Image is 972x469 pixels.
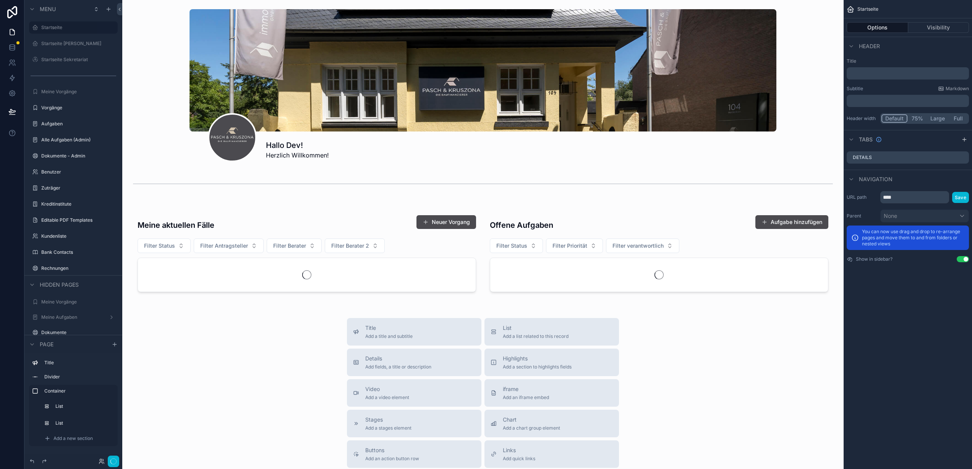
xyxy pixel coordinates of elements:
button: ButtonsAdd an action button row [347,440,481,468]
span: Add quick links [503,456,535,462]
span: Hidden pages [40,281,79,289]
label: Zuträger [41,185,116,191]
button: Visibility [908,22,969,33]
label: Bank Contacts [41,249,116,255]
span: Add an iframe embed [503,394,549,401]
label: Meine Vorgänge [41,299,116,305]
span: Add a section to highlights fields [503,364,572,370]
span: Page [40,341,53,348]
label: Startseite Sekretariat [41,57,116,63]
label: Divider [44,374,115,380]
button: None [880,209,969,222]
button: ChartAdd a chart group element [484,410,619,437]
span: Menu [40,5,56,13]
label: Startseite [PERSON_NAME] [41,41,116,47]
label: Rechnungen [41,265,116,271]
button: VideoAdd a video element [347,379,481,407]
div: scrollable content [24,353,122,454]
span: Video [365,385,409,393]
label: Header width [847,115,877,122]
span: Add a list related to this record [503,333,569,339]
span: Add a stages element [365,425,411,431]
span: Startseite [857,6,878,12]
label: Dokumente - Admin [41,153,116,159]
span: Links [503,446,535,454]
button: ListAdd a list related to this record [484,318,619,346]
button: HighlightsAdd a section to highlights fields [484,349,619,376]
label: URL path [847,194,877,200]
label: List [55,403,113,409]
label: Title [44,360,115,366]
p: You can now use drag and drop to re-arrange pages and move them to and from folders or nested views [862,229,964,247]
div: scrollable content [847,67,969,80]
label: Startseite [41,24,113,31]
button: StagesAdd a stages element [347,410,481,437]
button: LinksAdd quick links [484,440,619,468]
label: Vorgänge [41,105,116,111]
span: Title [365,324,413,332]
button: Options [847,22,908,33]
span: Tabs [859,136,873,143]
div: scrollable content [847,95,969,107]
label: List [55,420,113,426]
span: List [503,324,569,332]
label: Title [847,58,969,64]
label: Kreditinstitute [41,201,116,207]
span: Markdown [946,86,969,92]
span: Highlights [503,355,572,362]
label: Subtitle [847,86,863,92]
label: Benutzer [41,169,116,175]
button: Full [948,114,968,123]
label: Dokumente [41,329,116,336]
span: Chart [503,416,560,424]
label: Kundenliste [41,233,116,239]
span: Navigation [859,175,893,183]
button: Save [952,192,969,203]
span: Add a chart group element [503,425,560,431]
span: Add a new section [53,435,93,441]
label: Editable PDF Templates [41,217,116,223]
span: Add a video element [365,394,409,401]
span: None [884,212,897,220]
button: Default [881,114,907,123]
span: Add fields, a title or description [365,364,431,370]
label: Meine Vorgänge [41,89,116,95]
span: Add an action button row [365,456,419,462]
button: DetailsAdd fields, a title or description [347,349,481,376]
label: Aufgaben [41,121,116,127]
label: Show in sidebar? [856,256,893,262]
label: Alle Aufgaben (Admin) [41,137,116,143]
span: Details [365,355,431,362]
span: Stages [365,416,411,424]
button: Large [927,114,948,123]
button: iframeAdd an iframe embed [484,379,619,407]
button: TitleAdd a title and subtitle [347,318,481,346]
span: Header [859,42,880,50]
span: iframe [503,385,549,393]
span: Add a title and subtitle [365,333,413,339]
button: 75% [907,114,927,123]
a: Markdown [938,86,969,92]
label: Parent [847,213,877,219]
span: Buttons [365,446,419,454]
a: Meine Aufgaben [41,314,105,320]
label: Details [853,154,872,161]
label: Container [44,388,115,394]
